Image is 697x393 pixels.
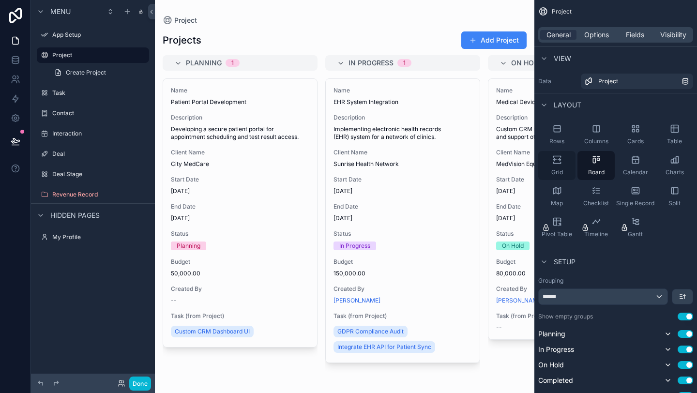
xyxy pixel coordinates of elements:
span: In Progress [538,345,574,354]
label: Revenue Record [52,191,147,198]
button: Calendar [617,151,654,180]
a: My Profile [37,229,149,245]
span: Create Project [66,69,106,76]
span: On Hold [538,360,564,370]
label: Deal Stage [52,170,147,178]
span: Options [584,30,609,40]
span: Board [588,168,605,176]
span: Calendar [623,168,648,176]
label: Contact [52,109,147,117]
span: Fields [626,30,644,40]
button: Checklist [577,182,615,211]
span: Timeline [584,230,608,238]
a: Project [37,47,149,63]
span: Cards [627,137,644,145]
label: Task [52,89,147,97]
span: Pivot Table [542,230,572,238]
span: Hidden pages [50,211,100,220]
span: General [546,30,571,40]
span: Setup [554,257,576,267]
button: Done [129,377,151,391]
span: Planning [538,329,565,339]
span: Grid [551,168,563,176]
a: App Setup [37,27,149,43]
button: Board [577,151,615,180]
span: Project [552,8,572,15]
button: Charts [656,151,693,180]
label: Grouping [538,277,563,285]
span: Completed [538,376,573,385]
button: Rows [538,120,576,149]
span: Gantt [628,230,643,238]
span: Single Record [616,199,654,207]
button: Cards [617,120,654,149]
label: My Profile [52,233,147,241]
span: Checklist [583,199,609,207]
a: Interaction [37,126,149,141]
button: Grid [538,151,576,180]
button: Columns [577,120,615,149]
label: Data [538,77,577,85]
button: Split [656,182,693,211]
button: Pivot Table [538,213,576,242]
label: Project [52,51,143,59]
button: Single Record [617,182,654,211]
span: View [554,54,571,63]
a: Task [37,85,149,101]
button: Map [538,182,576,211]
button: Gantt [617,213,654,242]
span: Table [667,137,682,145]
span: Visibility [660,30,686,40]
span: Layout [554,100,581,110]
label: Interaction [52,130,147,137]
a: Project [581,74,693,89]
a: Revenue Record [37,187,149,202]
span: Rows [549,137,564,145]
a: Deal Stage [37,166,149,182]
a: Deal [37,146,149,162]
span: Split [668,199,681,207]
a: Contact [37,106,149,121]
span: Columns [584,137,608,145]
span: Map [551,199,563,207]
span: Project [598,77,618,85]
label: Show empty groups [538,313,593,320]
button: Table [656,120,693,149]
button: Timeline [577,213,615,242]
label: App Setup [52,31,147,39]
span: Menu [50,7,71,16]
label: Deal [52,150,147,158]
span: Charts [666,168,684,176]
a: Create Project [48,65,149,80]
